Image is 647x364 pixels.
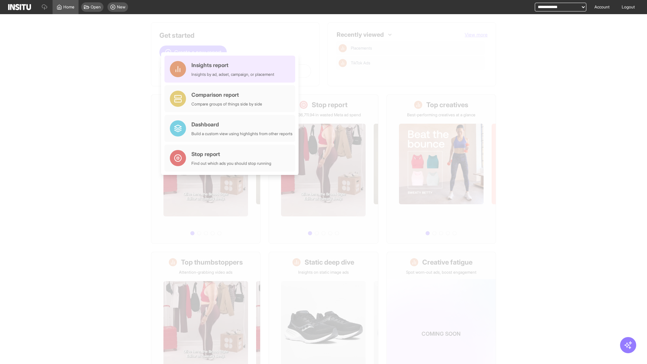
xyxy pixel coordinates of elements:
[191,91,262,99] div: Comparison report
[191,61,274,69] div: Insights report
[191,120,292,128] div: Dashboard
[117,4,125,10] span: New
[191,101,262,107] div: Compare groups of things side by side
[191,150,271,158] div: Stop report
[191,72,274,77] div: Insights by ad, adset, campaign, or placement
[91,4,101,10] span: Open
[8,4,31,10] img: Logo
[63,4,74,10] span: Home
[191,131,292,136] div: Build a custom view using highlights from other reports
[191,161,271,166] div: Find out which ads you should stop running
